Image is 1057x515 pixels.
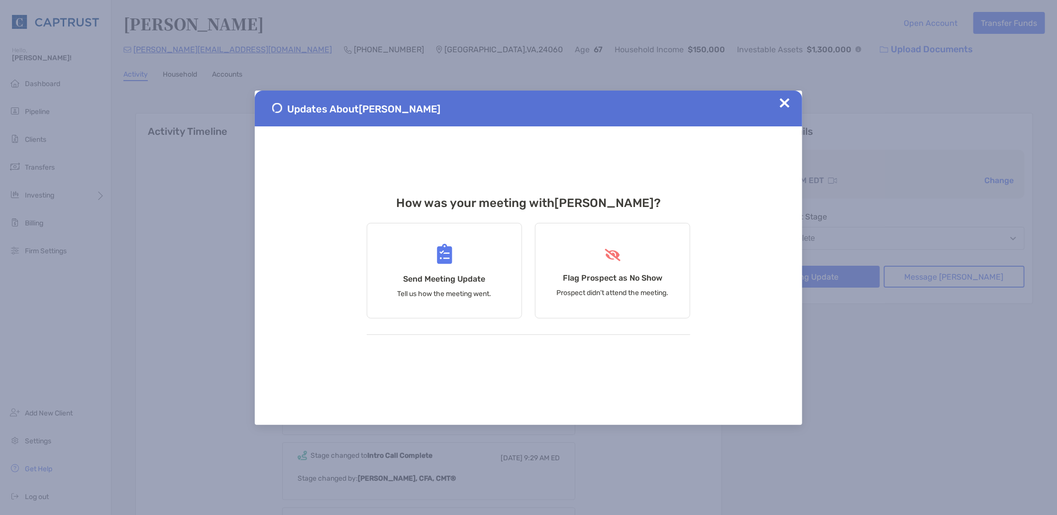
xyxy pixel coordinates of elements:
img: Close Updates Zoe [780,98,790,108]
p: Prospect didn’t attend the meeting. [557,289,669,297]
img: Flag Prospect as No Show [604,249,622,261]
h4: Flag Prospect as No Show [563,273,662,283]
h4: Send Meeting Update [404,274,486,284]
img: Send Meeting Update [437,244,452,264]
img: Send Meeting Update 1 [272,103,282,113]
p: Tell us how the meeting went. [398,290,492,298]
h3: How was your meeting with [PERSON_NAME] ? [367,196,690,210]
span: Updates About [PERSON_NAME] [287,103,440,115]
